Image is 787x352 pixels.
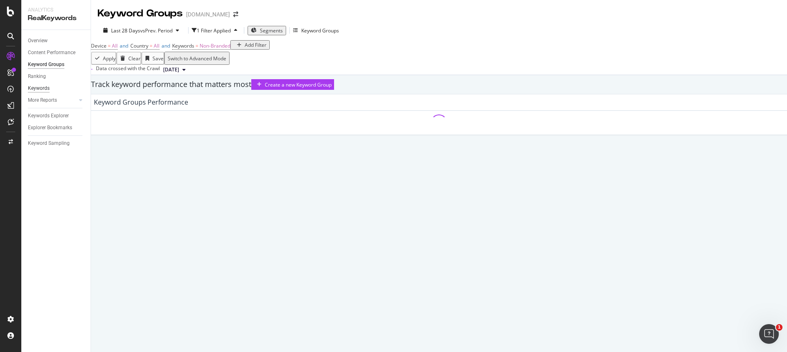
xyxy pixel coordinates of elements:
[98,27,185,34] button: Last 28 DaysvsPrev. Period
[251,79,334,90] button: Create a new Keyword Group
[245,41,266,48] div: Add Filter
[161,42,170,49] span: and
[152,55,164,62] div: Save
[28,112,85,120] a: Keywords Explorer
[160,65,189,75] button: [DATE]
[260,27,283,34] span: Segments
[91,42,107,49] span: Device
[154,42,159,49] span: All
[192,24,241,37] button: 1 Filter Applied
[233,11,238,17] div: arrow-right-arrow-left
[96,65,160,75] div: Data crossed with the Crawl
[293,24,339,37] button: Keyword Groups
[111,27,140,34] span: Last 28 Days
[98,7,183,21] div: Keyword Groups
[28,48,75,57] div: Content Performance
[94,98,188,106] div: Keyword Groups Performance
[28,14,84,23] div: RealKeywords
[28,60,85,69] a: Keyword Groups
[759,324,779,344] iframe: Intercom live chat
[91,79,251,90] div: Track keyword performance that matters most
[172,42,194,49] span: Keywords
[28,7,84,14] div: Analytics
[141,52,164,65] button: Save
[265,81,332,88] div: Create a new Keyword Group
[128,55,141,62] div: Clear
[248,26,286,35] button: Segments
[28,123,72,132] div: Explorer Bookmarks
[776,324,782,331] span: 1
[28,72,85,81] a: Ranking
[186,10,230,18] div: [DOMAIN_NAME]
[301,27,339,34] div: Keyword Groups
[28,72,46,81] div: Ranking
[112,42,118,49] span: All
[28,96,77,105] a: More Reports
[28,139,85,148] a: Keyword Sampling
[200,42,230,49] span: Non-Branded
[150,42,152,49] span: =
[230,40,270,50] button: Add Filter
[91,52,116,65] button: Apply
[28,96,57,105] div: More Reports
[163,66,179,73] span: 2025 Aug. 17th
[28,123,85,132] a: Explorer Bookmarks
[116,52,141,65] button: Clear
[168,55,226,62] div: Switch to Advanced Mode
[28,48,85,57] a: Content Performance
[108,42,111,49] span: =
[130,42,148,49] span: Country
[28,112,69,120] div: Keywords Explorer
[197,27,231,34] div: 1 Filter Applied
[28,84,50,93] div: Keywords
[140,27,173,34] span: vs Prev. Period
[196,42,198,49] span: =
[120,42,128,49] span: and
[103,55,116,62] div: Apply
[28,37,48,45] div: Overview
[28,60,64,69] div: Keyword Groups
[28,139,70,148] div: Keyword Sampling
[28,37,85,45] a: Overview
[28,84,85,93] a: Keywords
[164,52,230,65] button: Switch to Advanced Mode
